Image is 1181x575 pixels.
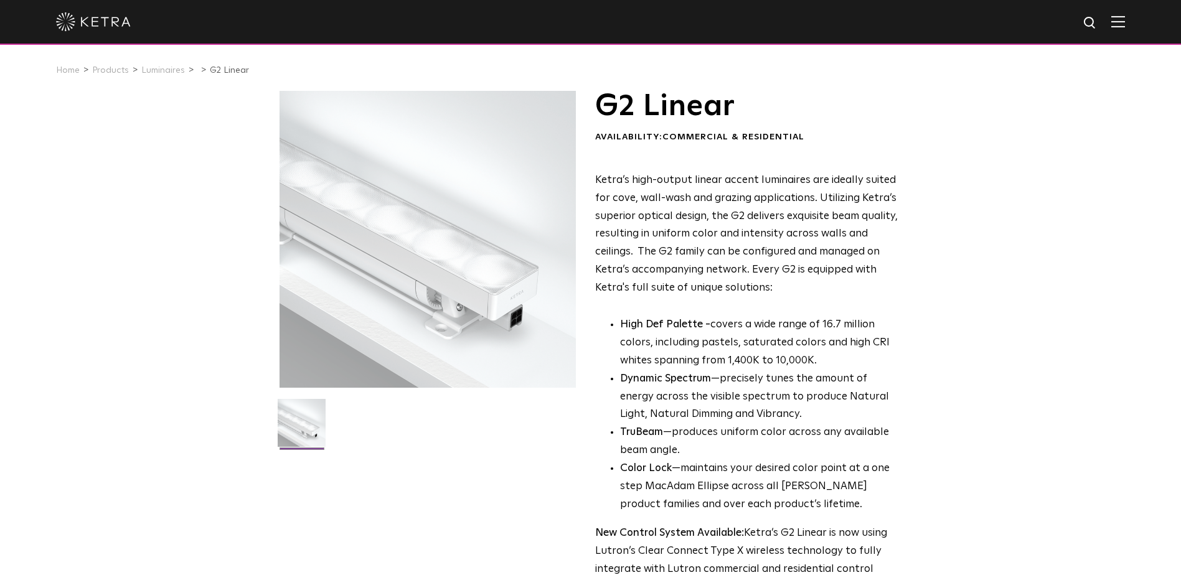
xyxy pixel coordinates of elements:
div: Availability: [595,131,898,144]
a: Home [56,66,80,75]
li: —produces uniform color across any available beam angle. [620,424,898,460]
img: ketra-logo-2019-white [56,12,131,31]
li: —precisely tunes the amount of energy across the visible spectrum to produce Natural Light, Natur... [620,370,898,424]
strong: High Def Palette - [620,319,710,330]
img: Hamburger%20Nav.svg [1111,16,1125,27]
p: covers a wide range of 16.7 million colors, including pastels, saturated colors and high CRI whit... [620,316,898,370]
strong: TruBeam [620,427,663,437]
h1: G2 Linear [595,91,898,122]
a: G2 Linear [210,66,249,75]
a: Products [92,66,129,75]
p: Ketra’s high-output linear accent luminaires are ideally suited for cove, wall-wash and grazing a... [595,172,898,297]
span: Commercial & Residential [662,133,804,141]
strong: New Control System Available: [595,528,744,538]
a: Luminaires [141,66,185,75]
img: search icon [1083,16,1098,31]
img: G2-Linear-2021-Web-Square [278,399,326,456]
li: —maintains your desired color point at a one step MacAdam Ellipse across all [PERSON_NAME] produc... [620,460,898,514]
strong: Dynamic Spectrum [620,373,711,384]
strong: Color Lock [620,463,672,474]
